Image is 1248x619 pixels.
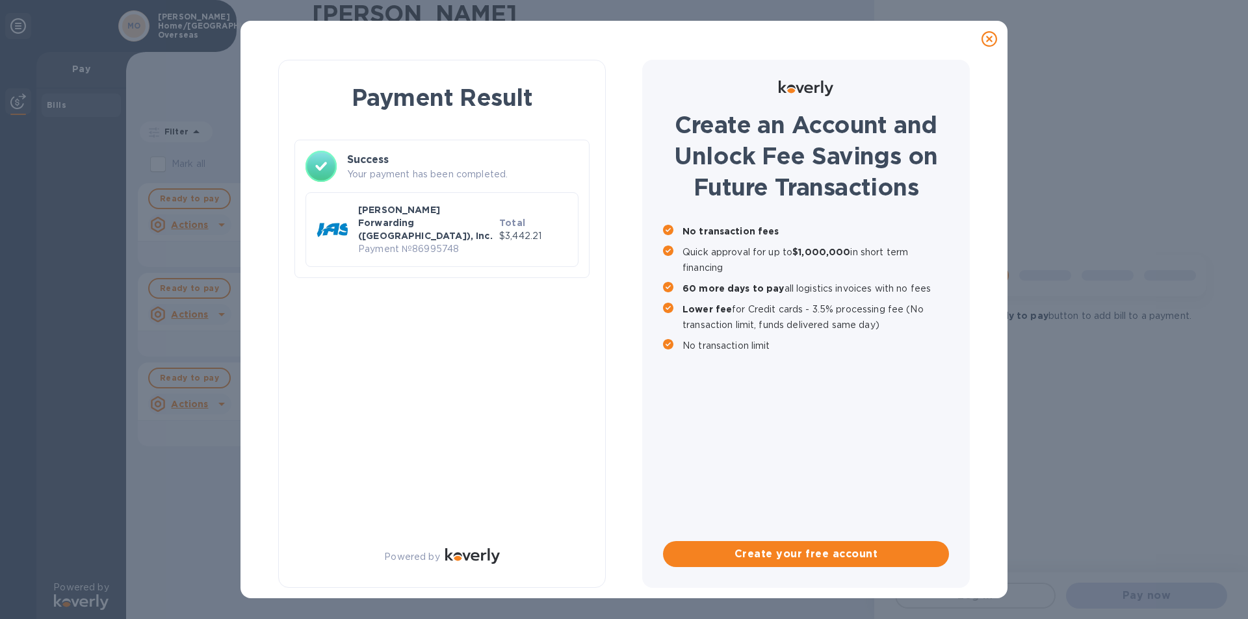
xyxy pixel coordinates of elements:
[384,550,439,564] p: Powered by
[682,301,949,333] p: for Credit cards - 3.5% processing fee (No transaction limit, funds delivered same day)
[347,168,578,181] p: Your payment has been completed.
[673,546,939,562] span: Create your free account
[663,109,949,203] h1: Create an Account and Unlock Fee Savings on Future Transactions
[445,548,500,564] img: Logo
[682,283,785,294] b: 60 more days to pay
[682,338,949,353] p: No transaction limit
[682,281,949,296] p: all logistics invoices with no fees
[682,304,732,314] b: Lower fee
[358,242,494,256] p: Payment № 86995748
[792,247,850,257] b: $1,000,000
[499,218,525,228] b: Total
[499,229,567,243] p: $3,442.21
[300,81,584,114] h1: Payment Result
[358,203,494,242] p: [PERSON_NAME] Forwarding ([GEOGRAPHIC_DATA]), Inc.
[347,152,578,168] h3: Success
[682,244,949,275] p: Quick approval for up to in short term financing
[779,81,833,96] img: Logo
[663,541,949,567] button: Create your free account
[682,226,779,236] b: No transaction fees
